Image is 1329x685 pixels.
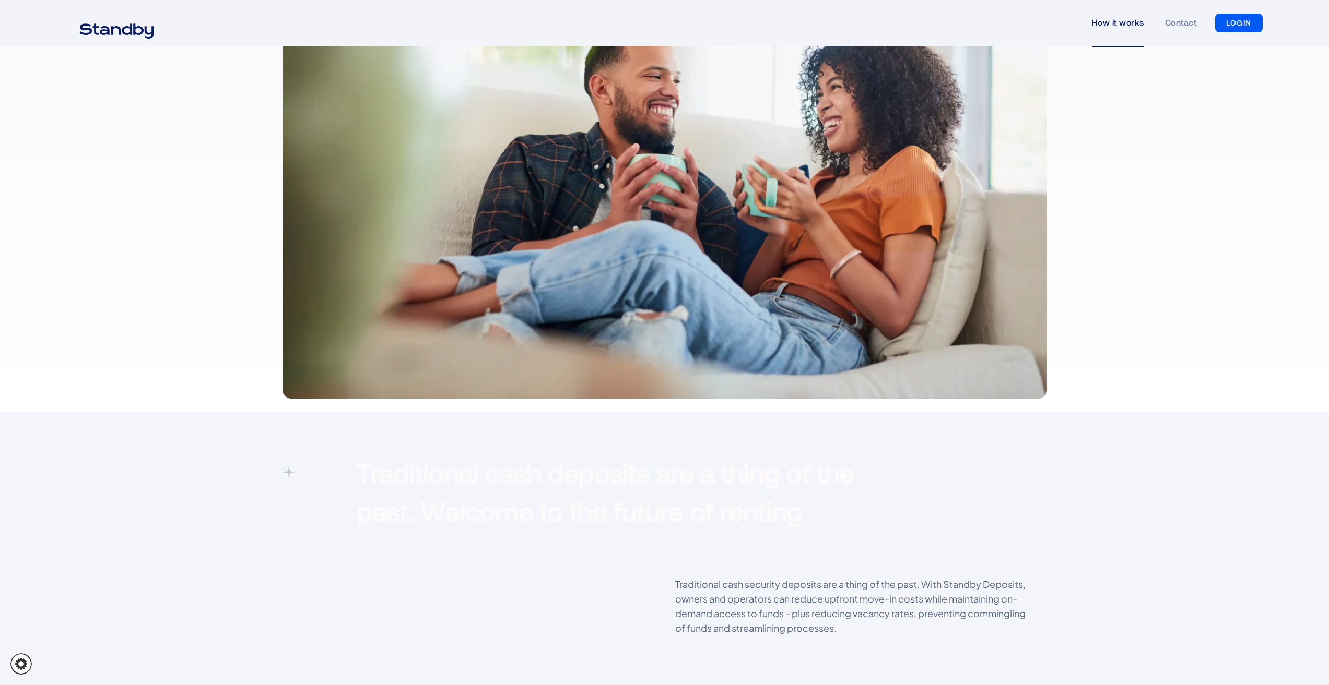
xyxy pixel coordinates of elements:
[357,453,910,530] p: Traditional cash deposits are a thing of the past. Welcome to the future of renting
[66,17,167,29] a: home
[10,653,32,675] a: Cookie settings
[675,577,1037,635] p: Traditional cash security deposits are a thing of the past. With Standby Deposits, owners and ope...
[1215,14,1263,32] a: LOGIN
